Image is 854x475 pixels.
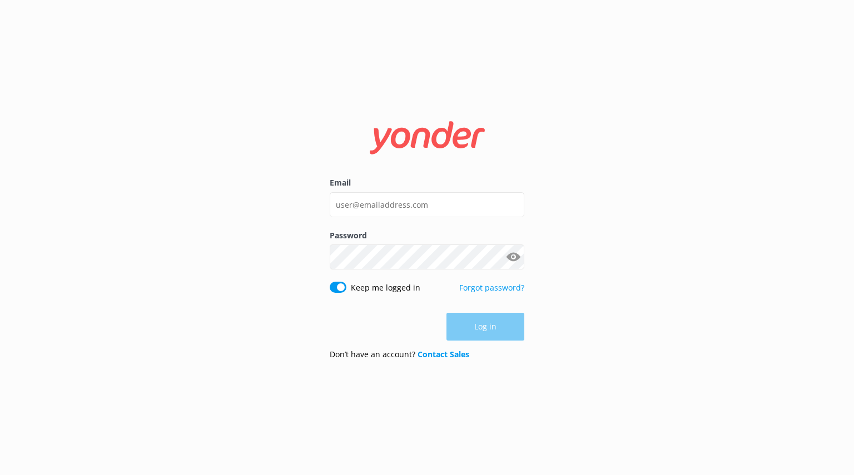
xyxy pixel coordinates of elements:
label: Email [330,177,524,189]
a: Contact Sales [418,349,469,359]
a: Forgot password? [459,282,524,293]
button: Show password [502,246,524,268]
label: Keep me logged in [351,282,420,294]
input: user@emailaddress.com [330,192,524,217]
label: Password [330,229,524,242]
p: Don’t have an account? [330,348,469,361]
